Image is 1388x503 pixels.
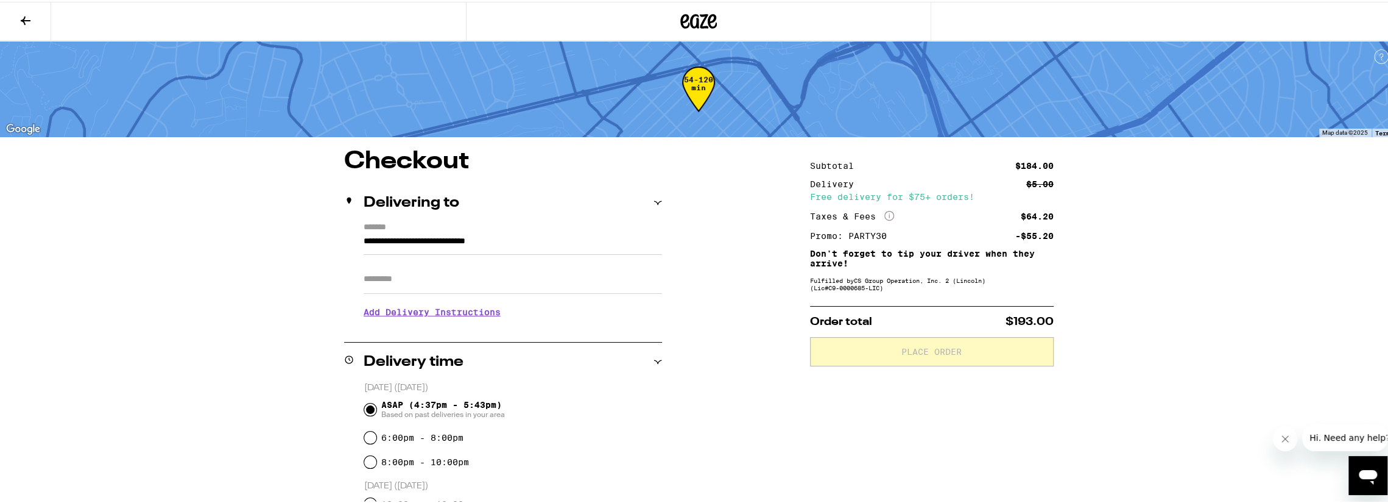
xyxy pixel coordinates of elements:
iframe: Button to launch messaging window [1348,454,1387,493]
h2: Delivery time [364,353,463,368]
label: 6:00pm - 8:00pm [381,431,463,441]
span: Place Order [901,346,962,354]
div: Delivery [810,178,862,187]
button: Place Order [810,335,1054,365]
div: Free delivery for $75+ orders! [810,191,1054,199]
h2: Delivering to [364,194,459,209]
span: $193.00 [1006,315,1054,326]
p: We'll contact you at [PHONE_NUMBER] when we arrive [364,324,662,334]
span: Order total [810,315,872,326]
div: $64.20 [1021,210,1054,219]
label: 8:00pm - 10:00pm [381,455,469,465]
iframe: Close message [1273,425,1297,449]
div: $184.00 [1015,160,1054,168]
div: $5.00 [1026,178,1054,187]
a: Open this area in Google Maps (opens a new window) [3,120,43,135]
div: 54-120 min [682,74,715,120]
div: Subtotal [810,160,862,168]
span: Hi. Need any help? [7,9,88,18]
span: Based on past deliveries in your area [381,408,505,418]
span: Map data ©2025 [1322,127,1368,134]
div: Promo: PARTY30 [810,230,895,238]
h3: Add Delivery Instructions [364,296,662,324]
h1: Checkout [344,148,662,172]
div: Taxes & Fees [810,209,894,220]
iframe: Message from company [1302,423,1387,449]
p: [DATE] ([DATE]) [364,380,662,392]
div: Fulfilled by CS Group Operation, Inc. 2 (Lincoln) (Lic# C9-0000685-LIC ) [810,275,1054,290]
div: -$55.20 [1015,230,1054,238]
img: Google [3,120,43,135]
p: [DATE] ([DATE]) [364,479,662,490]
span: ASAP (4:37pm - 5:43pm) [381,398,505,418]
p: Don't forget to tip your driver when they arrive! [810,247,1054,266]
